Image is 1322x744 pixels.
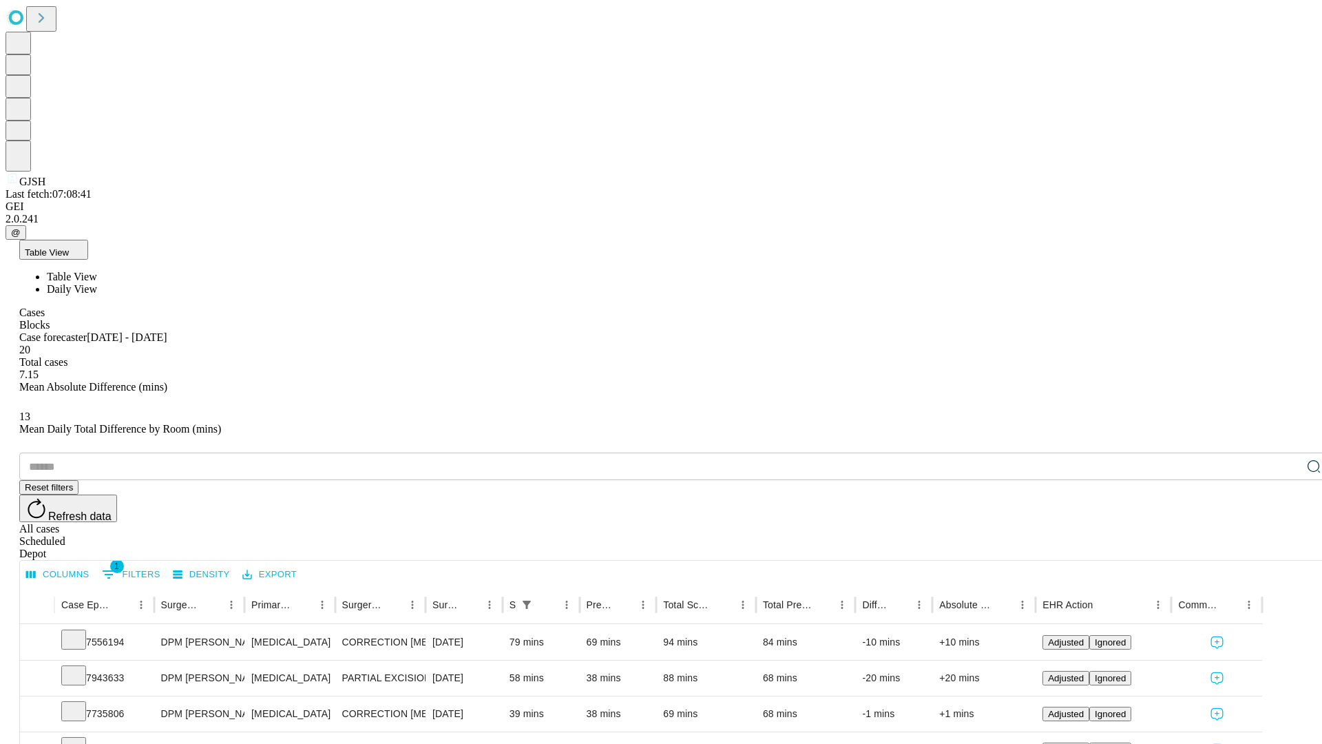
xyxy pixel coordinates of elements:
[862,625,925,660] div: -10 mins
[510,599,516,610] div: Scheduled In Room Duration
[663,625,749,660] div: 94 mins
[862,696,925,732] div: -1 mins
[832,595,852,614] button: Menu
[132,595,151,614] button: Menu
[1095,673,1126,683] span: Ignored
[510,696,573,732] div: 39 mins
[19,411,30,422] span: 13
[293,595,313,614] button: Sort
[461,595,480,614] button: Sort
[61,696,147,732] div: 7735806
[342,661,419,696] div: PARTIAL EXCISION PHALANX OF TOE
[25,247,69,258] span: Table View
[19,381,167,393] span: Mean Absolute Difference (mins)
[169,564,233,586] button: Density
[763,696,849,732] div: 68 mins
[61,661,147,696] div: 7943633
[890,595,910,614] button: Sort
[19,176,45,187] span: GJSH
[161,625,238,660] div: DPM [PERSON_NAME] [PERSON_NAME]
[47,271,97,282] span: Table View
[663,696,749,732] div: 69 mins
[11,227,21,238] span: @
[251,625,328,660] div: [MEDICAL_DATA]
[19,369,39,380] span: 7.15
[313,595,332,614] button: Menu
[1048,637,1084,648] span: Adjusted
[862,661,925,696] div: -20 mins
[614,595,633,614] button: Sort
[61,625,147,660] div: 7556194
[161,696,238,732] div: DPM [PERSON_NAME] [PERSON_NAME]
[939,661,1029,696] div: +20 mins
[19,423,221,435] span: Mean Daily Total Difference by Room (mins)
[222,595,241,614] button: Menu
[110,559,124,573] span: 1
[87,331,167,343] span: [DATE] - [DATE]
[6,213,1316,225] div: 2.0.241
[403,595,422,614] button: Menu
[342,696,419,732] div: CORRECTION [MEDICAL_DATA]
[48,510,112,522] span: Refresh data
[663,599,713,610] div: Total Scheduled Duration
[25,482,73,493] span: Reset filters
[251,599,291,610] div: Primary Service
[6,225,26,240] button: @
[6,188,92,200] span: Last fetch: 07:08:41
[112,595,132,614] button: Sort
[23,564,93,586] button: Select columns
[432,661,496,696] div: [DATE]
[202,595,222,614] button: Sort
[61,599,111,610] div: Case Epic Id
[1095,637,1126,648] span: Ignored
[1089,707,1131,721] button: Ignored
[1094,595,1113,614] button: Sort
[813,595,832,614] button: Sort
[1220,595,1239,614] button: Sort
[1178,599,1218,610] div: Comments
[1042,671,1089,685] button: Adjusted
[1013,595,1032,614] button: Menu
[1239,595,1259,614] button: Menu
[480,595,499,614] button: Menu
[1089,671,1131,685] button: Ignored
[251,661,328,696] div: [MEDICAL_DATA]
[432,696,496,732] div: [DATE]
[1042,707,1089,721] button: Adjusted
[1042,599,1093,610] div: EHR Action
[19,240,88,260] button: Table View
[342,599,382,610] div: Surgery Name
[714,595,733,614] button: Sort
[517,595,536,614] button: Show filters
[763,625,849,660] div: 84 mins
[510,661,573,696] div: 58 mins
[19,495,117,522] button: Refresh data
[251,696,328,732] div: [MEDICAL_DATA]
[587,599,613,610] div: Predicted In Room Duration
[19,480,78,495] button: Reset filters
[384,595,403,614] button: Sort
[939,625,1029,660] div: +10 mins
[1089,635,1131,650] button: Ignored
[763,661,849,696] div: 68 mins
[910,595,929,614] button: Menu
[587,661,650,696] div: 38 mins
[517,595,536,614] div: 1 active filter
[342,625,419,660] div: CORRECTION [MEDICAL_DATA], DOUBLE [MEDICAL_DATA]
[98,564,164,586] button: Show filters
[47,283,97,295] span: Daily View
[733,595,753,614] button: Menu
[510,625,573,660] div: 79 mins
[1048,673,1084,683] span: Adjusted
[432,625,496,660] div: [DATE]
[587,625,650,660] div: 69 mins
[6,200,1316,213] div: GEI
[432,599,459,610] div: Surgery Date
[1048,709,1084,719] span: Adjusted
[862,599,889,610] div: Difference
[939,599,992,610] div: Absolute Difference
[587,696,650,732] div: 38 mins
[27,631,48,655] button: Expand
[994,595,1013,614] button: Sort
[763,599,812,610] div: Total Predicted Duration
